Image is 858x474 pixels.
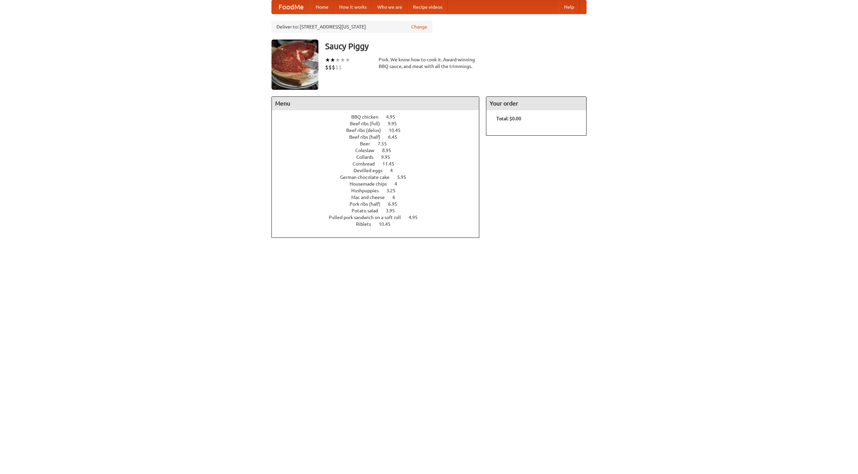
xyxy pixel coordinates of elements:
span: 10.45 [389,128,407,133]
span: 10.45 [379,221,397,227]
a: BBQ chicken 4.95 [351,114,408,120]
a: Hushpuppies 3.25 [351,188,408,193]
span: Beef ribs (full) [350,121,387,126]
a: Housemade chips 4 [350,181,410,187]
span: Housemade chips [350,181,393,187]
span: Hushpuppies [351,188,385,193]
span: 8.95 [382,148,398,153]
li: ★ [335,56,340,64]
span: Pork ribs (half) [350,201,387,207]
a: Who we are [372,0,408,14]
span: Beef ribs (delux) [346,128,388,133]
span: 11.45 [382,161,401,166]
span: Riblets [356,221,378,227]
span: 4 [390,168,400,173]
a: Potato salad 3.95 [352,208,407,213]
a: How it works [334,0,372,14]
span: 6.45 [388,134,404,140]
a: Collards 9.95 [356,154,403,160]
a: Cornbread 11.45 [353,161,407,166]
div: Pork. We know how to cook it. Award-winning BBQ sauce, and meat with all the trimmings. [379,56,479,70]
span: 6.95 [388,201,404,207]
span: Mac and cheese [351,195,391,200]
a: Devilled eggs 4 [354,168,405,173]
span: Coleslaw [355,148,381,153]
span: Collards [356,154,380,160]
span: 3.25 [386,188,402,193]
span: 4.95 [409,215,424,220]
span: Pulled pork sandwich on a soft roll [329,215,408,220]
a: FoodMe [272,0,310,14]
h3: Saucy Piggy [325,40,587,53]
a: Recipe videos [408,0,448,14]
a: Pulled pork sandwich on a soft roll 4.95 [329,215,430,220]
a: German chocolate cake 5.95 [340,175,419,180]
a: Pork ribs (half) 6.95 [350,201,410,207]
a: Mac and cheese 6 [351,195,408,200]
span: Devilled eggs [354,168,389,173]
span: 9.95 [388,121,404,126]
b: Total: $0.00 [496,116,521,121]
a: Coleslaw 8.95 [355,148,404,153]
span: Potato salad [352,208,385,213]
span: Cornbread [353,161,381,166]
a: Beef ribs (delux) 10.45 [346,128,413,133]
h4: Your order [486,97,586,110]
li: ★ [325,56,330,64]
span: Beer [360,141,377,146]
span: Beef ribs (half) [349,134,387,140]
div: Deliver to: [STREET_ADDRESS][US_STATE] [271,21,432,33]
a: Beer 7.55 [360,141,399,146]
span: BBQ chicken [351,114,385,120]
li: ★ [340,56,345,64]
span: 4 [394,181,404,187]
a: Home [310,0,334,14]
span: 9.95 [381,154,397,160]
li: $ [332,64,335,71]
span: German chocolate cake [340,175,396,180]
li: $ [339,64,342,71]
li: $ [325,64,328,71]
li: $ [328,64,332,71]
a: Beef ribs (full) 9.95 [350,121,409,126]
a: Change [411,23,427,30]
a: Help [559,0,579,14]
a: Beef ribs (half) 6.45 [349,134,410,140]
li: ★ [330,56,335,64]
li: $ [335,64,339,71]
h4: Menu [272,97,479,110]
span: 7.55 [378,141,393,146]
span: 6 [392,195,402,200]
span: 3.95 [386,208,402,213]
li: ★ [345,56,350,64]
a: Riblets 10.45 [356,221,403,227]
span: 5.95 [397,175,413,180]
img: angular.jpg [271,40,318,90]
span: 4.95 [386,114,402,120]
